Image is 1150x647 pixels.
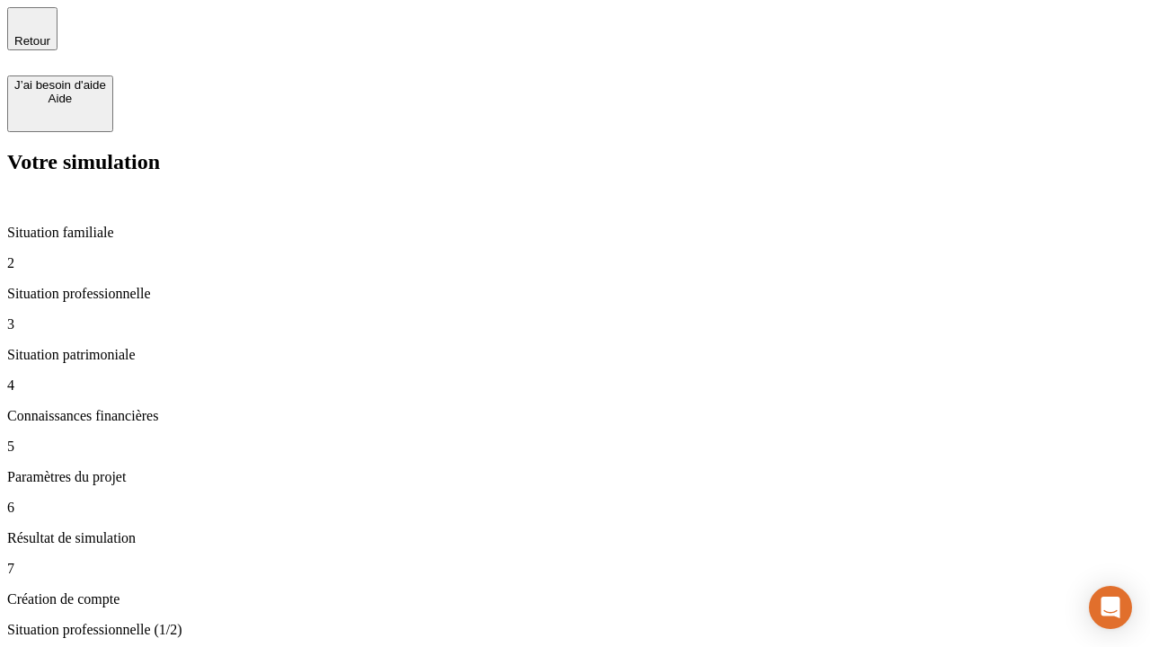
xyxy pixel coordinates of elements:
button: J’ai besoin d'aideAide [7,75,113,132]
p: 7 [7,561,1143,577]
p: 4 [7,377,1143,394]
p: Situation professionnelle [7,286,1143,302]
p: 3 [7,316,1143,332]
p: 6 [7,500,1143,516]
div: J’ai besoin d'aide [14,78,106,92]
div: Aide [14,92,106,105]
h2: Votre simulation [7,150,1143,174]
button: Retour [7,7,57,50]
p: Paramètres du projet [7,469,1143,485]
p: 2 [7,255,1143,271]
p: Situation patrimoniale [7,347,1143,363]
p: 5 [7,439,1143,455]
p: Situation familiale [7,225,1143,241]
p: Connaissances financières [7,408,1143,424]
p: Résultat de simulation [7,530,1143,546]
p: Création de compte [7,591,1143,607]
div: Open Intercom Messenger [1089,586,1132,629]
p: Situation professionnelle (1/2) [7,622,1143,638]
span: Retour [14,34,50,48]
